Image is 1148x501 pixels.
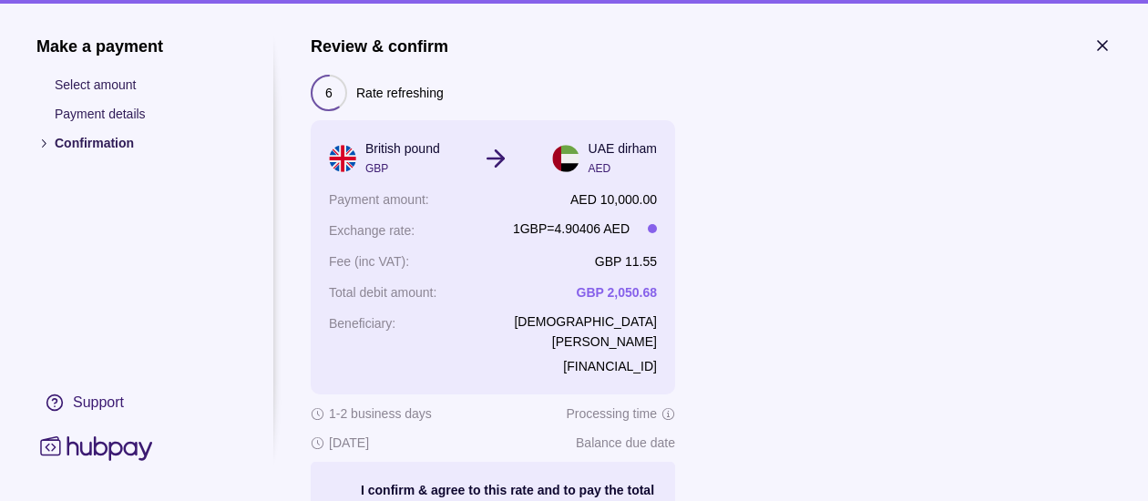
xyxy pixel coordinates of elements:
[577,285,657,300] p: GBP 2,050.68
[552,145,579,172] img: ae
[432,312,657,352] p: [DEMOGRAPHIC_DATA][PERSON_NAME]
[55,75,237,95] p: Select amount
[589,158,657,179] p: AED
[329,192,429,207] p: Payment amount :
[595,254,657,269] p: GBP 11.55
[365,138,440,158] p: British pound
[365,158,440,179] p: GBP
[36,383,237,422] a: Support
[356,83,444,103] p: Rate refreshing
[566,404,657,424] p: Processing time
[432,356,657,376] p: [FINANCIAL_ID]
[589,138,657,158] p: UAE dirham
[55,104,237,124] p: Payment details
[36,36,237,56] h1: Make a payment
[311,36,448,56] h1: Review & confirm
[576,433,675,453] p: Balance due date
[570,192,657,207] p: AED 10,000.00
[329,285,436,300] p: Total debit amount :
[513,219,630,239] p: 1 GBP = 4.90406 AED
[73,393,124,413] div: Support
[329,145,356,172] img: gb
[325,83,333,103] p: 6
[329,254,409,269] p: Fee (inc VAT) :
[329,404,432,424] p: 1-2 business days
[329,316,395,331] p: Beneficiary :
[329,433,369,453] p: [DATE]
[55,133,237,153] p: Confirmation
[329,223,415,238] p: Exchange rate :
